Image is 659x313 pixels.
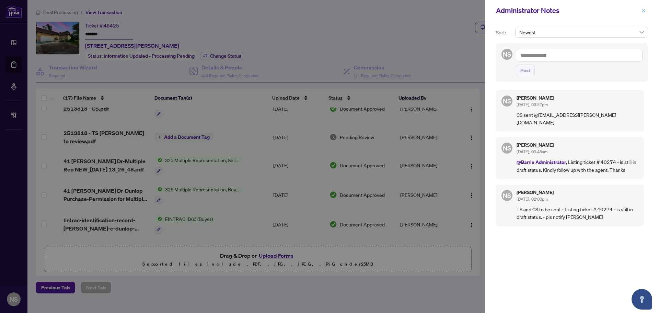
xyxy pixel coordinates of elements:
div: Administrator Notes [496,5,639,16]
p: CS sent @[EMAIL_ADDRESS][PERSON_NAME][DOMAIN_NAME] [517,111,638,126]
span: NS [503,191,511,200]
h5: [PERSON_NAME] [517,190,638,195]
span: [DATE], 03:57pm [517,102,548,107]
p: Sort: [496,29,512,36]
span: close [641,8,646,13]
button: Open asap [632,289,652,310]
span: @Barrie Administrator [517,159,566,165]
p: , Listing ticket # 40274 - is still in draft status. Kindly follow up with the agent. Thanks [517,158,638,174]
span: Newest [519,27,644,37]
p: TS and CS to be sent - Listing ticket # 40274 - is still in draft status. - pls notify [PERSON_NAME] [517,205,638,221]
span: NS [503,49,511,59]
span: [DATE], 02:00pm [517,197,548,202]
span: [DATE], 09:45am [517,149,547,154]
h5: [PERSON_NAME] [517,96,638,100]
span: NS [503,96,511,106]
h5: [PERSON_NAME] [517,143,638,147]
button: Post [516,65,535,76]
span: NS [503,143,511,153]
